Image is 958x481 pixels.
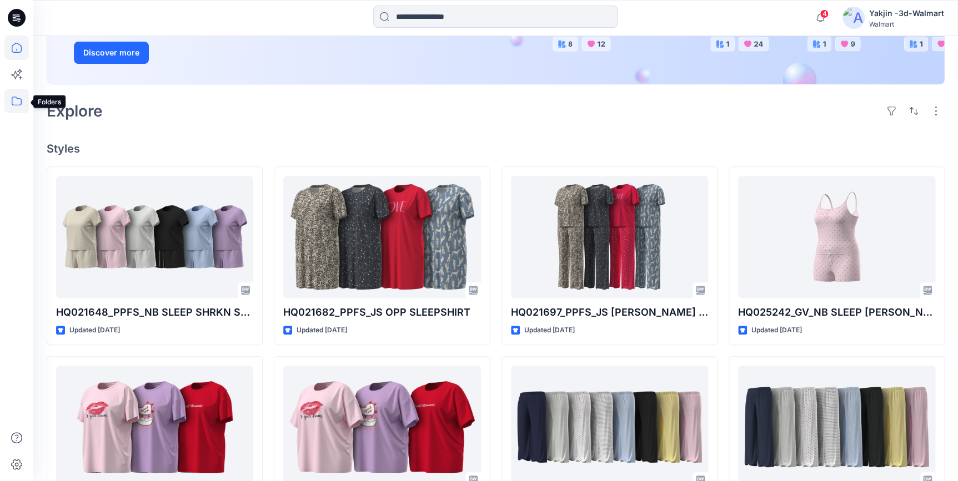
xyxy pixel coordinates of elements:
[297,325,347,336] p: Updated [DATE]
[738,305,935,320] p: HQ025242_GV_NB SLEEP [PERSON_NAME] SET
[47,142,945,155] h4: Styles
[842,7,865,29] img: avatar
[511,176,708,298] a: HQ021697_PPFS_JS OPP PJ SET
[869,7,944,20] div: Yakjin -3d-Walmart
[74,42,324,64] a: Discover more
[56,176,253,298] a: HQ021648_PPFS_NB SLEEP SHRKN SHORT SET
[869,20,944,28] div: Walmart
[738,176,935,298] a: HQ025242_GV_NB SLEEP CAMI BOXER SET
[283,305,480,320] p: HQ021682_PPFS_JS OPP SLEEPSHIRT
[56,305,253,320] p: HQ021648_PPFS_NB SLEEP SHRKN SHORT SET
[820,9,829,18] span: 4
[47,102,103,120] h2: Explore
[511,305,708,320] p: HQ021697_PPFS_JS [PERSON_NAME] SET
[69,325,120,336] p: Updated [DATE]
[751,325,802,336] p: Updated [DATE]
[524,325,575,336] p: Updated [DATE]
[283,176,480,298] a: HQ021682_PPFS_JS OPP SLEEPSHIRT
[74,42,149,64] button: Discover more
